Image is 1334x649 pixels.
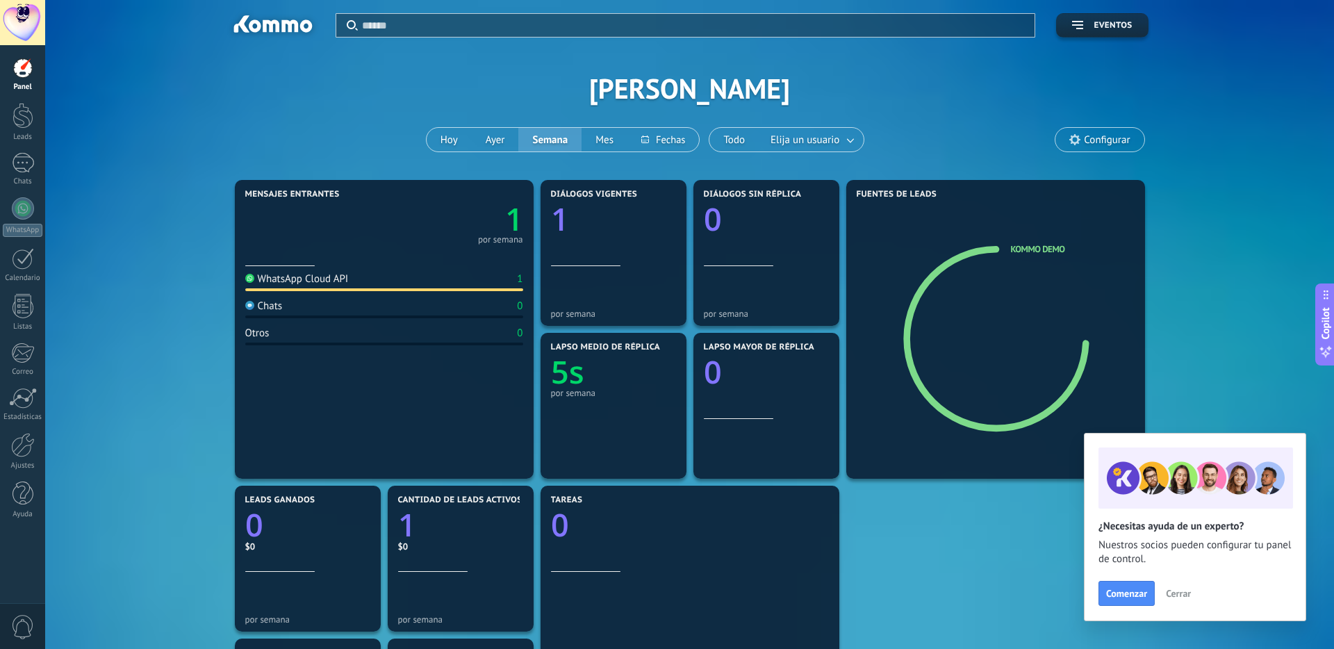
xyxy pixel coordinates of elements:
[551,504,569,546] text: 0
[245,272,349,286] div: WhatsApp Cloud API
[1166,589,1191,598] span: Cerrar
[398,504,523,546] a: 1
[704,343,814,352] span: Lapso mayor de réplica
[768,131,842,149] span: Elija un usuario
[3,322,43,331] div: Listas
[245,614,370,625] div: por semana
[518,128,582,151] button: Semana
[704,309,829,319] div: por semana
[1098,539,1292,566] span: Nuestros socios pueden configurar tu panel de control.
[3,461,43,470] div: Ajustes
[3,133,43,142] div: Leads
[551,495,583,505] span: Tareas
[245,541,370,552] div: $0
[551,190,638,199] span: Diálogos vigentes
[1319,308,1333,340] span: Copilot
[709,128,759,151] button: Todo
[1098,581,1155,606] button: Comenzar
[398,541,523,552] div: $0
[3,177,43,186] div: Chats
[1106,589,1147,598] span: Comenzar
[398,504,416,546] text: 1
[551,388,676,398] div: por semana
[245,504,370,546] a: 0
[704,351,722,393] text: 0
[582,128,627,151] button: Mes
[384,198,523,240] a: 1
[1098,520,1292,533] h2: ¿Necesitas ayuda de un experto?
[245,274,254,283] img: WhatsApp Cloud API
[3,510,43,519] div: Ayuda
[857,190,937,199] span: Fuentes de leads
[245,301,254,310] img: Chats
[245,190,340,199] span: Mensajes entrantes
[1084,134,1130,146] span: Configurar
[3,368,43,377] div: Correo
[478,236,523,243] div: por semana
[551,504,829,546] a: 0
[1160,583,1197,604] button: Cerrar
[517,327,522,340] div: 0
[704,190,802,199] span: Diálogos sin réplica
[3,413,43,422] div: Estadísticas
[517,299,522,313] div: 0
[551,309,676,319] div: por semana
[245,504,263,546] text: 0
[1011,243,1065,255] a: Kommo Demo
[472,128,519,151] button: Ayer
[398,614,523,625] div: por semana
[398,495,522,505] span: Cantidad de leads activos
[3,224,42,237] div: WhatsApp
[551,343,661,352] span: Lapso medio de réplica
[627,128,699,151] button: Fechas
[551,198,569,240] text: 1
[245,299,283,313] div: Chats
[505,198,523,240] text: 1
[427,128,472,151] button: Hoy
[759,128,864,151] button: Elija un usuario
[1056,13,1148,38] button: Eventos
[3,83,43,92] div: Panel
[551,351,584,393] text: 5s
[3,274,43,283] div: Calendario
[704,198,722,240] text: 0
[517,272,522,286] div: 1
[245,495,315,505] span: Leads ganados
[1094,21,1132,31] span: Eventos
[245,327,270,340] div: Otros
